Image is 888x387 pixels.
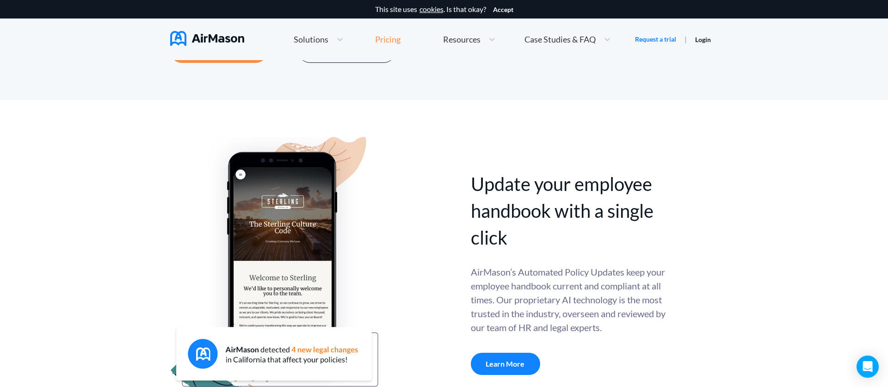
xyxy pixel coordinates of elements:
div: Open Intercom Messenger [857,356,879,378]
a: Login [695,36,711,43]
button: Accept cookies [493,6,513,13]
a: Request a trial [635,35,676,44]
a: Learn More [471,353,540,375]
div: AirMason’s Automated Policy Updates keep your employee handbook current and compliant at all time... [471,265,667,334]
a: cookies [419,5,444,13]
a: Pricing [375,31,401,48]
div: Update your employee handbook with a single click [471,171,667,251]
div: Pricing [375,35,401,43]
span: | [684,35,687,43]
img: AirMason Logo [170,31,244,46]
span: Resources [443,35,481,43]
span: Solutions [294,35,328,43]
span: Case Studies & FAQ [524,35,596,43]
